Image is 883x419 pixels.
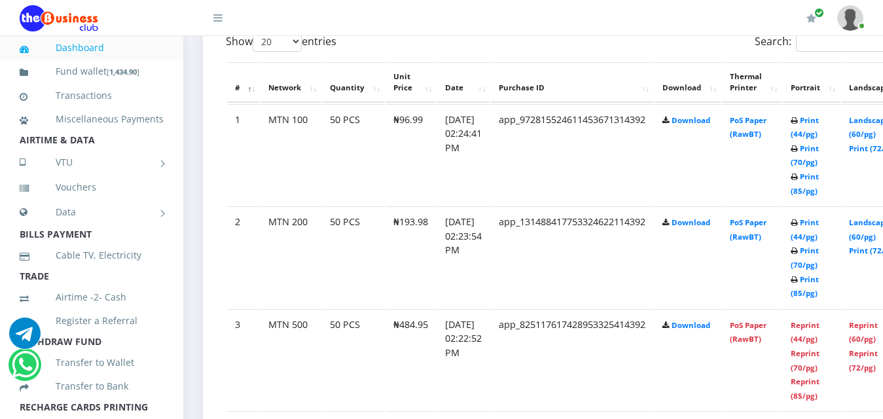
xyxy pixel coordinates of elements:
label: Show entries [226,31,336,52]
td: 50 PCS [322,104,384,206]
a: PoS Paper (RawBT) [730,320,766,344]
a: Fund wallet[1,434.90] [20,56,164,87]
th: Download: activate to sort column ascending [655,62,721,103]
td: [DATE] 02:24:41 PM [437,104,490,206]
a: Dashboard [20,33,164,63]
a: Register a Referral [20,306,164,336]
a: Print (44/pg) [791,115,819,139]
td: app_972815524611453671314392 [491,104,653,206]
th: Network: activate to sort column ascending [261,62,321,103]
td: app_825117617428953325414392 [491,309,653,410]
a: Transfer to Bank [20,371,164,401]
th: Date: activate to sort column ascending [437,62,490,103]
td: 50 PCS [322,206,384,308]
th: Quantity: activate to sort column ascending [322,62,384,103]
a: Cable TV, Electricity [20,240,164,270]
span: Renew/Upgrade Subscription [814,8,824,18]
td: app_131488417753324622114392 [491,206,653,308]
img: Logo [20,5,98,31]
a: Print (85/pg) [791,274,819,299]
th: Unit Price: activate to sort column ascending [386,62,436,103]
a: Reprint (44/pg) [791,320,820,344]
th: #: activate to sort column descending [227,62,259,103]
th: Thermal Printer: activate to sort column ascending [722,62,782,103]
a: Download [672,217,710,227]
a: PoS Paper (RawBT) [730,217,766,242]
th: Portrait: activate to sort column ascending [783,62,840,103]
a: Print (70/pg) [791,246,819,270]
a: Data [20,196,164,228]
a: Print (85/pg) [791,172,819,196]
b: 1,434.90 [109,67,137,77]
a: Transactions [20,81,164,111]
a: VTU [20,146,164,179]
a: Chat for support [12,359,39,380]
td: 3 [227,309,259,410]
a: Reprint (70/pg) [791,348,820,373]
a: PoS Paper (RawBT) [730,115,766,139]
td: MTN 500 [261,309,321,410]
a: Vouchers [20,172,164,202]
td: 2 [227,206,259,308]
td: 50 PCS [322,309,384,410]
td: [DATE] 02:22:52 PM [437,309,490,410]
td: MTN 200 [261,206,321,308]
a: Print (44/pg) [791,217,819,242]
a: Print (70/pg) [791,143,819,168]
i: Renew/Upgrade Subscription [806,13,816,24]
a: Reprint (60/pg) [849,320,878,344]
td: ₦96.99 [386,104,436,206]
td: MTN 100 [261,104,321,206]
small: [ ] [107,67,139,77]
a: Reprint (85/pg) [791,376,820,401]
td: ₦193.98 [386,206,436,308]
select: Showentries [253,31,302,52]
a: Download [672,115,710,125]
a: Reprint (72/pg) [849,348,878,373]
a: Miscellaneous Payments [20,104,164,134]
img: User [837,5,863,31]
td: [DATE] 02:23:54 PM [437,206,490,308]
a: Chat for support [9,327,41,349]
td: ₦484.95 [386,309,436,410]
a: Airtime -2- Cash [20,282,164,312]
a: Transfer to Wallet [20,348,164,378]
a: Download [672,320,710,330]
td: 1 [227,104,259,206]
th: Purchase ID: activate to sort column ascending [491,62,653,103]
